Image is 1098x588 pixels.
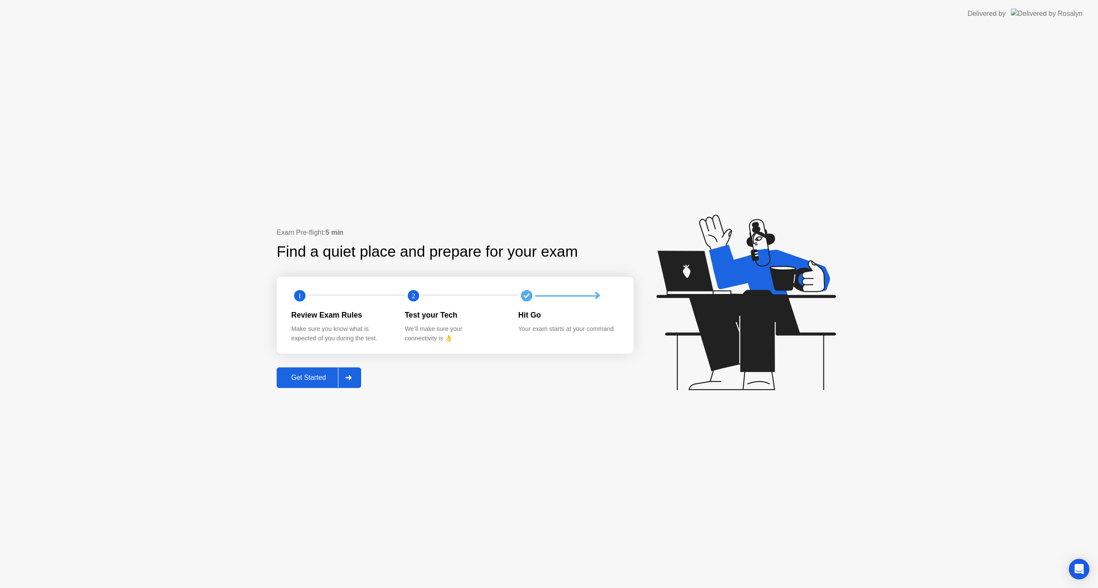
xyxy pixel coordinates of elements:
[291,309,391,321] div: Review Exam Rules
[412,292,415,300] text: 2
[326,229,344,236] b: 5 min
[405,324,505,343] div: We’ll make sure your connectivity is 👌
[298,292,302,300] text: 1
[405,309,505,321] div: Test your Tech
[1069,559,1089,579] div: Open Intercom Messenger
[277,367,361,388] button: Get Started
[1011,9,1083,18] img: Delivered by Rosalyn
[968,9,1006,19] div: Delivered by
[518,324,618,334] div: Your exam starts at your command
[277,227,633,238] div: Exam Pre-flight:
[279,374,338,382] div: Get Started
[277,240,579,263] div: Find a quiet place and prepare for your exam
[291,324,391,343] div: Make sure you know what is expected of you during the test.
[518,309,618,321] div: Hit Go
